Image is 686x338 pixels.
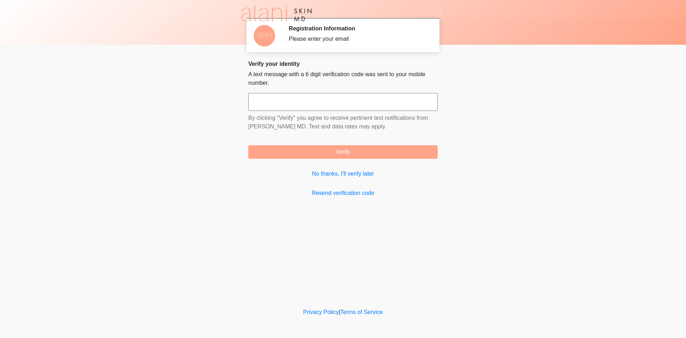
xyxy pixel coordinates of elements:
h2: Verify your identity [248,60,438,67]
img: Alani Skin MD Logo [241,5,312,21]
p: A text message with a 6 digit verification code was sent to your mobile number. [248,70,438,87]
a: | [339,309,340,315]
img: Agent Avatar [254,25,275,46]
a: Terms of Service [340,309,383,315]
a: No thanks, I'll verify later [248,170,438,178]
p: By clicking "Verify" you agree to receive pertinent text notifications from [PERSON_NAME] MD. Tex... [248,114,438,131]
a: Resend verification code [248,189,438,197]
a: Privacy Policy [303,309,339,315]
h2: Registration Information [289,25,427,32]
div: Please enter your email [289,35,427,43]
button: Verify [248,145,438,159]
